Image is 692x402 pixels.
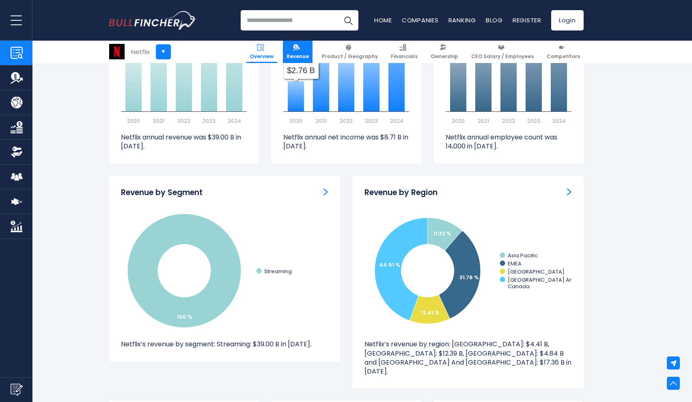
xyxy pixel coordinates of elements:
text: 2024 [227,117,241,125]
a: Revenue [283,41,313,63]
div: Netflix [131,47,150,56]
text: 2020 [452,117,465,125]
span: Financials [391,53,418,60]
a: Revenue by Region [567,188,571,196]
h3: Revenue by Region [364,188,438,198]
a: CEO Salary / Employees [468,41,537,63]
img: NFLX logo [109,44,125,59]
a: Ownership [427,41,462,63]
a: Ranking [448,16,476,24]
text: 44.51 % [379,261,400,269]
img: Bullfincher logo [109,11,196,30]
a: + [156,44,171,59]
text: 2020 [289,117,302,125]
text: 31.76 % [459,274,479,281]
text: EMEA [508,260,522,267]
img: Ownership [11,146,23,158]
a: Financials [387,41,421,63]
p: Netflix annual net income was $8.71 B in [DATE]. [283,133,409,151]
p: Netflix’s revenue by region: [GEOGRAPHIC_DATA]: $4.41 B, [GEOGRAPHIC_DATA]: $12.39 B, [GEOGRAPHIC... [364,340,571,376]
p: Netflix’s revenue by segment: Streaming: $39.00 B in [DATE]. [121,340,328,349]
span: Ownership [431,53,458,60]
text: 12.41 % [421,309,440,317]
span: Competitors [547,53,580,60]
span: Product / Geography [322,53,378,60]
text: Streaming [264,267,292,275]
span: Overview [250,53,274,60]
p: Netflix annual revenue was $39.00 B in [DATE]. [121,133,247,151]
a: Register [513,16,541,24]
a: Competitors [543,41,584,63]
a: Blog [486,16,503,24]
text: 2023 [203,117,216,125]
text: [GEOGRAPHIC_DATA] [508,268,565,276]
text: [GEOGRAPHIC_DATA] And Canada [508,276,576,290]
text: 2024 [552,117,565,125]
a: Go to homepage [109,11,196,30]
text: $2.76 B [288,73,303,79]
a: Login [551,10,584,30]
text: 2020 [127,117,140,125]
a: Companies [402,16,439,24]
text: 2021 [315,117,327,125]
span: CEO Salary / Employees [471,53,534,60]
text: 11.32 % [433,230,451,237]
text: 2023 [527,117,540,125]
span: Revenue [287,53,309,60]
a: Home [374,16,392,24]
h3: Revenue by Segment [121,188,203,198]
a: Revenue by Segment [323,188,328,196]
a: Product / Geography [318,41,382,63]
p: Netflix annual employee count was 14,000 in [DATE]. [446,133,571,151]
a: Overview [246,41,277,63]
text: 2024 [390,117,403,125]
button: Search [338,10,358,30]
text: 2022 [340,117,353,125]
text: 2021 [478,117,489,125]
text: 2021 [153,117,164,125]
text: Asia Pacific [508,252,538,259]
text: 2022 [502,117,515,125]
text: 2022 [177,117,190,125]
text: 2023 [365,117,378,125]
tspan: 100 % [177,313,192,321]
